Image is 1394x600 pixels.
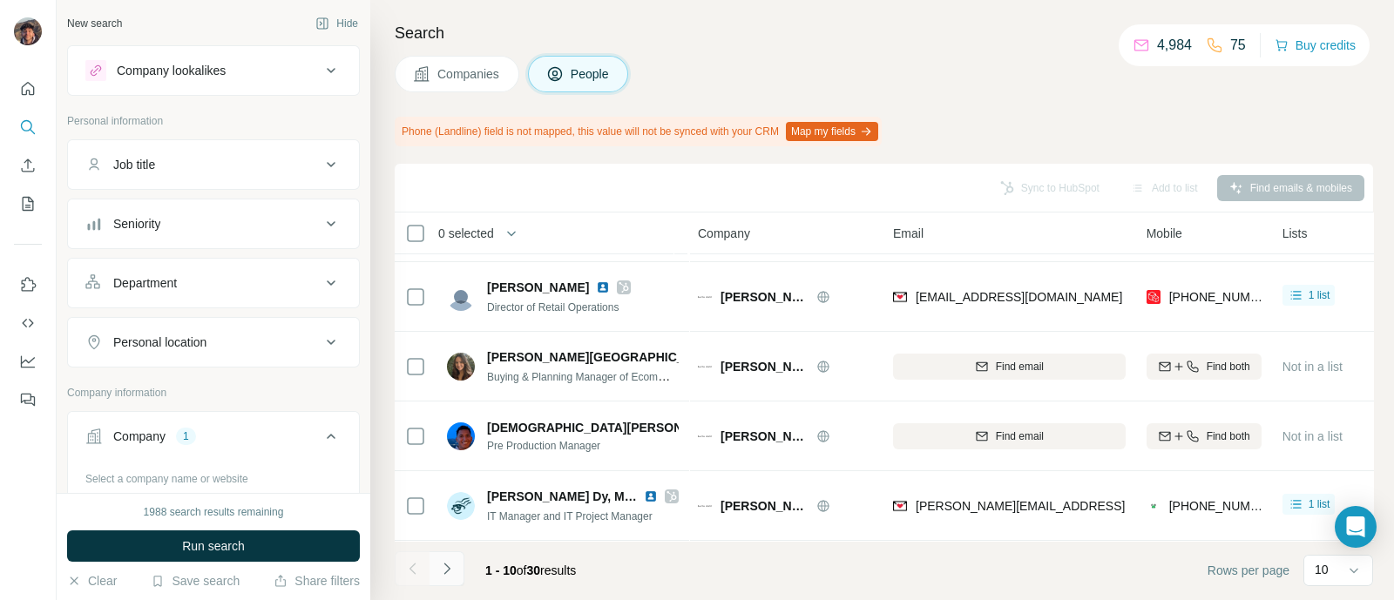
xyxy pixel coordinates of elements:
button: Job title [68,144,359,185]
div: 1988 search results remaining [144,504,284,520]
button: Map my fields [786,122,878,141]
img: Logo of Bella Dahl [698,365,712,368]
span: [DEMOGRAPHIC_DATA][PERSON_NAME] [487,419,729,436]
div: Personal location [113,334,206,351]
p: Personal information [67,113,360,129]
img: Avatar [447,492,475,520]
div: New search [67,16,122,31]
span: [EMAIL_ADDRESS][DOMAIN_NAME] [916,290,1122,304]
button: Enrich CSV [14,150,42,181]
span: [PERSON_NAME] [721,288,808,306]
span: Find email [996,359,1044,374]
span: 0 selected [438,225,494,242]
button: Find email [893,354,1126,380]
img: Avatar [447,283,475,311]
div: Seniority [113,215,160,233]
button: Use Surfe API [14,307,42,339]
span: results [485,563,576,577]
img: provider findymail logo [893,288,907,306]
div: Company lookalikes [117,62,226,79]
span: Rows per page [1208,562,1289,579]
button: Find email [893,423,1126,449]
span: [PERSON_NAME][EMAIL_ADDRESS][DOMAIN_NAME] [916,499,1222,513]
span: 30 [527,563,541,577]
button: Seniority [68,203,359,245]
div: Department [113,274,177,292]
button: Share filters [274,572,360,590]
span: [PHONE_NUMBER] [1169,290,1279,304]
span: Mobile [1147,225,1182,242]
button: My lists [14,188,42,219]
button: Search [14,111,42,143]
img: provider findymail logo [893,497,907,515]
span: Company [698,225,750,242]
span: [PERSON_NAME][GEOGRAPHIC_DATA] [487,348,720,366]
span: [PHONE_NUMBER] [1169,499,1279,513]
button: Quick start [14,73,42,104]
div: Phone (Landline) field is not mapped, this value will not be synced with your CRM [395,117,882,146]
span: Find both [1207,359,1250,374]
button: Save search [151,572,240,590]
span: 1 - 10 [485,563,517,577]
button: Navigate to next page [430,551,464,586]
button: Clear [67,572,117,590]
img: LinkedIn logo [644,489,658,503]
img: Avatar [447,422,475,450]
div: Open Intercom Messenger [1335,506,1377,548]
button: Run search [67,530,360,562]
button: Use Surfe on LinkedIn [14,269,42,300]
span: Companies [437,65,501,83]
span: [PERSON_NAME] [721,428,808,445]
p: 4,984 [1157,35,1192,56]
span: Director of Retail Operations [487,301,619,313]
button: Find both [1147,423,1262,449]
span: [PERSON_NAME] [721,497,808,515]
span: [PERSON_NAME] Dy, MBA, PMP [487,489,675,503]
span: IT Manager and IT Project Manager [487,510,653,522]
span: Not in a list [1282,360,1343,374]
span: Lists [1282,225,1308,242]
span: [PERSON_NAME] [487,279,589,296]
img: Logo of Bella Dahl [698,435,712,438]
img: Logo of Bella Dahl [698,504,712,508]
button: Buy credits [1275,33,1356,57]
span: Pre Production Manager [487,438,679,454]
button: Find both [1147,354,1262,380]
span: Not in a list [1282,429,1343,443]
span: Find email [996,428,1044,444]
img: Avatar [447,353,475,381]
button: Personal location [68,321,359,363]
img: provider prospeo logo [1147,288,1161,306]
div: 1 [176,428,196,444]
button: Hide [303,10,370,37]
button: Company lookalikes [68,50,359,91]
span: Buying & Planning Manager of Ecommerce and Consignment [487,369,772,383]
button: Company1 [68,415,359,464]
button: Dashboard [14,346,42,377]
span: 1 list [1309,496,1330,512]
img: Logo of Bella Dahl [698,295,712,299]
span: [PERSON_NAME] [721,358,808,375]
img: Avatar [14,17,42,45]
span: of [517,563,527,577]
img: LinkedIn logo [596,280,610,294]
button: Department [68,262,359,304]
img: provider contactout logo [1147,497,1161,515]
button: Feedback [14,384,42,415]
h4: Search [395,21,1373,45]
span: Run search [182,537,245,555]
div: Company [113,428,166,445]
p: 10 [1315,561,1329,578]
p: Company information [67,385,360,401]
div: Job title [113,156,155,173]
span: 1 list [1309,287,1330,303]
div: Select a company name or website [85,464,342,487]
span: Find both [1207,428,1250,444]
p: 75 [1230,35,1246,56]
span: People [571,65,611,83]
span: Email [893,225,924,242]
